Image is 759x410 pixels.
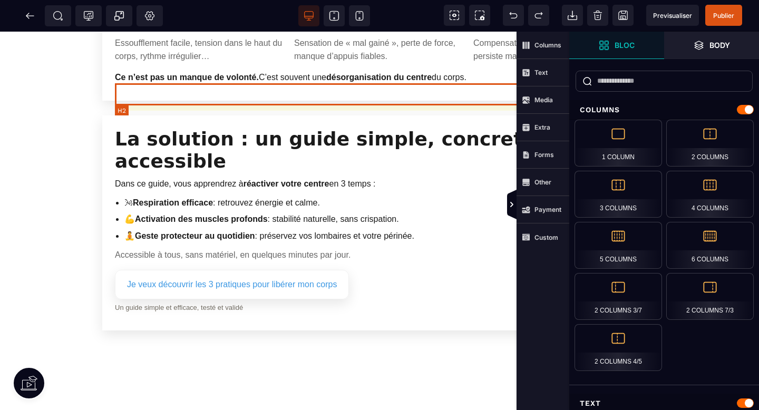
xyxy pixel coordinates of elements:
div: 2 Columns [666,120,754,167]
span: Setting Body [144,11,155,21]
span: Open Layer Manager [664,32,759,59]
div: 2 Columns 4/5 [575,324,662,371]
li: 🌬 : retrouvez énergie et calme. [124,164,644,178]
p: Compensations, raideurs au lever, fatigue qui persiste malgré les efforts. [473,5,644,32]
div: 5 Columns [575,222,662,269]
strong: Bloc [615,41,635,49]
li: 🧘 : préservez vos lombaires et votre périnée. [124,198,644,211]
strong: Other [534,178,551,186]
strong: Forms [534,151,554,159]
p: Dans ce guide, vous apprendrez à en 3 temps : [115,145,644,159]
span: Previsualiser [653,12,692,19]
div: 6 Columns [666,222,754,269]
strong: Geste protecteur au quotidien [135,200,255,209]
div: 4 Columns [666,171,754,218]
span: View components [444,5,465,26]
p: C’est souvent une du corps. [115,39,644,53]
p: Essoufflement facile, tension dans le haut du corps, rythme irrégulier… [115,5,286,32]
h2: La solution : un guide simple, concret et accessible [115,96,644,140]
p: Sensation de « mal gainé », perte de force, manque d’appuis fiables. [294,5,465,32]
strong: réactiver votre centre [244,148,329,157]
strong: Columns [534,41,561,49]
div: 1 Column [575,120,662,167]
strong: Media [534,96,553,104]
strong: Payment [534,206,561,213]
div: 3 Columns [575,171,662,218]
strong: Body [709,41,730,49]
span: Open Blocks [569,32,664,59]
span: Tracking [83,11,94,21]
li: 💪 : stabilité naturelle, sans crispation. [124,181,644,194]
span: SEO [53,11,63,21]
strong: Activation des muscles profonds [135,183,268,192]
div: 2 Columns 7/3 [666,273,754,320]
span: Preview [646,5,699,26]
span: Screenshot [469,5,490,26]
span: Publier [713,12,734,19]
strong: Extra [534,123,550,131]
div: Columns [569,100,759,120]
strong: Text [534,69,548,76]
a: Je veux découvrir les 3 pratiques pour libérer mon corps [115,238,349,268]
strong: désorganisation du centre [326,41,432,50]
span: Popup [114,11,124,21]
strong: Ce n’est pas un manque de volonté. [115,41,259,50]
p: Accessible à tous, sans matériel, en quelques minutes par jour. [115,217,644,230]
strong: Respiration efficace [133,167,213,175]
p: Un guide simple et efficace, testé et validé [115,271,644,282]
strong: Custom [534,233,558,241]
div: 2 Columns 3/7 [575,273,662,320]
